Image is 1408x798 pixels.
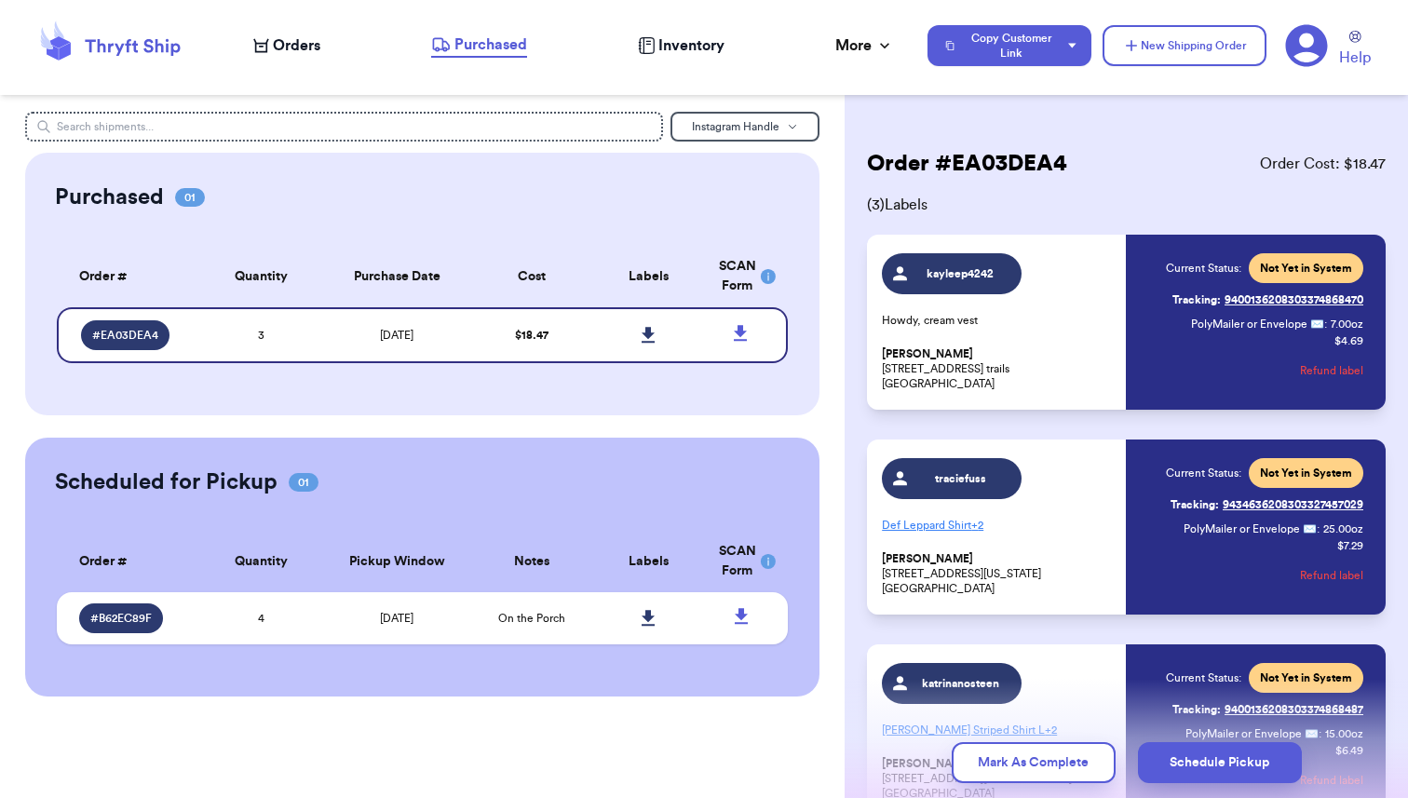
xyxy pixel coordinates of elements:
[1172,702,1221,717] span: Tracking:
[1339,31,1371,69] a: Help
[1172,285,1363,315] a: Tracking:9400136208303374868470
[1172,695,1363,724] a: Tracking:9400136208303374868487
[719,542,765,581] div: SCAN Form
[1323,521,1363,536] span: 25.00 oz
[658,34,724,57] span: Inventory
[1103,25,1266,66] button: New Shipping Order
[92,328,158,343] span: # EA03DEA4
[1334,333,1363,348] p: $ 4.69
[515,330,548,341] span: $ 18.47
[882,510,1115,540] p: Def Leppard Shirt
[882,346,1115,391] p: [STREET_ADDRESS] trails [GEOGRAPHIC_DATA]
[1260,466,1352,480] span: Not Yet in System
[474,531,591,592] th: Notes
[927,25,1091,66] button: Copy Customer Link
[882,313,1115,328] p: Howdy, cream vest
[57,246,203,307] th: Order #
[90,611,152,626] span: # B62EC89F
[590,531,708,592] th: Labels
[454,34,527,56] span: Purchased
[203,531,320,592] th: Quantity
[1337,538,1363,553] p: $ 7.29
[1171,497,1219,512] span: Tracking:
[867,194,1386,216] span: ( 3 ) Labels
[916,471,1005,486] span: traciefuss
[1339,47,1371,69] span: Help
[25,112,663,142] input: Search shipments...
[253,34,320,57] a: Orders
[1166,670,1241,685] span: Current Status:
[638,34,724,57] a: Inventory
[498,613,565,624] span: On the Porch
[1138,742,1302,783] button: Schedule Pickup
[867,149,1067,179] h2: Order # EA03DEA4
[380,613,413,624] span: [DATE]
[1166,261,1241,276] span: Current Status:
[1317,521,1320,536] span: :
[57,531,203,592] th: Order #
[55,183,164,212] h2: Purchased
[971,520,983,531] span: + 2
[1331,317,1363,331] span: 7.00 oz
[1325,726,1363,741] span: 15.00 oz
[916,266,1005,281] span: kayleep4242
[289,473,318,492] span: 01
[1300,350,1363,391] button: Refund label
[882,715,1115,745] p: [PERSON_NAME] Striped Shirt L
[1184,523,1317,534] span: PolyMailer or Envelope ✉️
[320,531,474,592] th: Pickup Window
[1045,724,1057,736] span: + 2
[692,121,779,132] span: Instagram Handle
[952,742,1116,783] button: Mark As Complete
[670,112,819,142] button: Instagram Handle
[474,246,591,307] th: Cost
[1260,670,1352,685] span: Not Yet in System
[273,34,320,57] span: Orders
[835,34,894,57] div: More
[882,347,973,361] span: [PERSON_NAME]
[1191,318,1324,330] span: PolyMailer or Envelope ✉️
[882,551,1115,596] p: [STREET_ADDRESS][US_STATE] [GEOGRAPHIC_DATA]
[55,467,278,497] h2: Scheduled for Pickup
[590,246,708,307] th: Labels
[203,246,320,307] th: Quantity
[719,257,765,296] div: SCAN Form
[1300,555,1363,596] button: Refund label
[916,676,1005,691] span: katrinanosteen
[1166,466,1241,480] span: Current Status:
[175,188,205,207] span: 01
[1172,292,1221,307] span: Tracking:
[258,613,264,624] span: 4
[258,330,264,341] span: 3
[1324,317,1327,331] span: :
[431,34,527,58] a: Purchased
[320,246,474,307] th: Purchase Date
[1260,261,1352,276] span: Not Yet in System
[1319,726,1321,741] span: :
[380,330,413,341] span: [DATE]
[1260,153,1386,175] span: Order Cost: $ 18.47
[1171,490,1363,520] a: Tracking:9434636208303327457029
[882,552,973,566] span: [PERSON_NAME]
